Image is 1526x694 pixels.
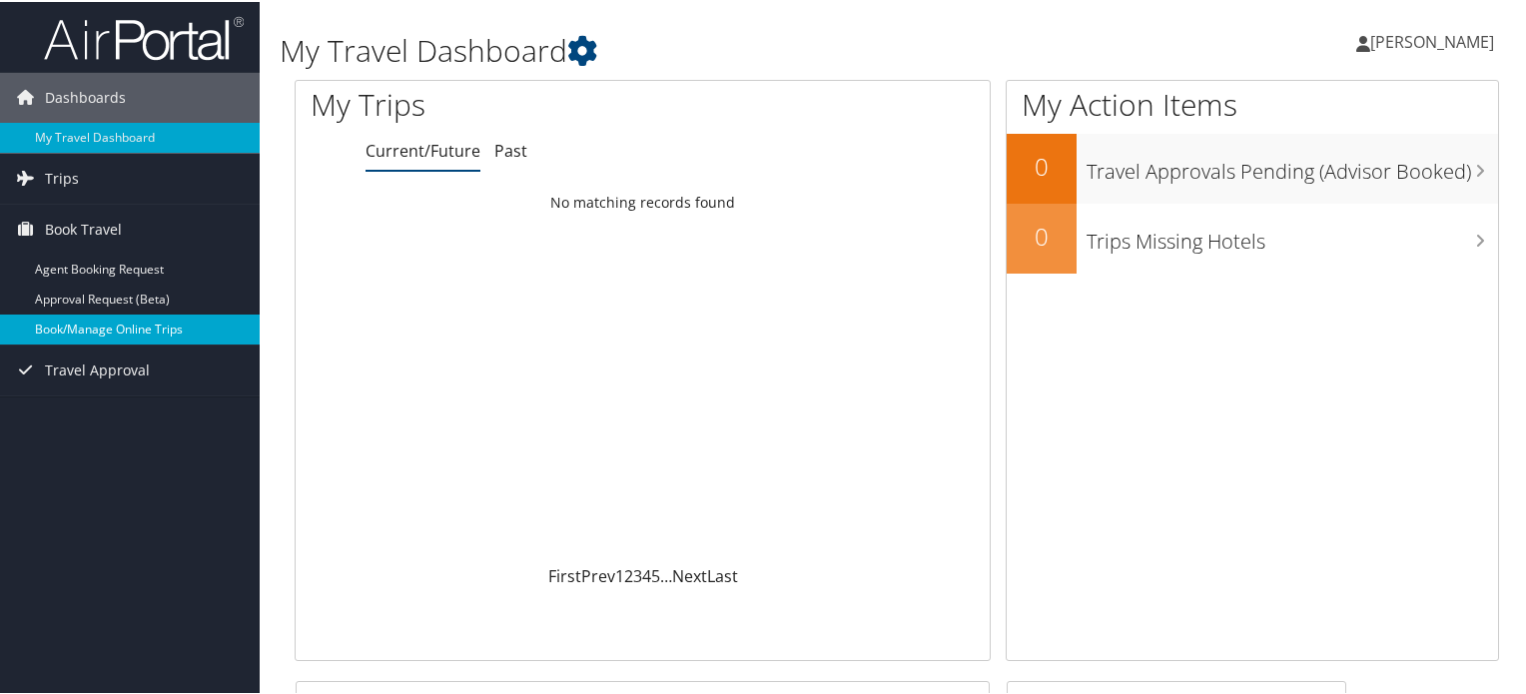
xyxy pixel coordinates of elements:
[280,28,1103,70] h1: My Travel Dashboard
[45,152,79,202] span: Trips
[1007,148,1077,182] h2: 0
[651,563,660,585] a: 5
[581,563,615,585] a: Prev
[1007,82,1498,124] h1: My Action Items
[615,563,624,585] a: 1
[1087,216,1498,254] h3: Trips Missing Hotels
[633,563,642,585] a: 3
[45,344,150,393] span: Travel Approval
[1087,146,1498,184] h3: Travel Approvals Pending (Advisor Booked)
[548,563,581,585] a: First
[1007,202,1498,272] a: 0Trips Missing Hotels
[1370,29,1494,51] span: [PERSON_NAME]
[1007,218,1077,252] h2: 0
[296,183,990,219] td: No matching records found
[494,138,527,160] a: Past
[366,138,480,160] a: Current/Future
[624,563,633,585] a: 2
[45,203,122,253] span: Book Travel
[45,71,126,121] span: Dashboards
[1356,10,1514,70] a: [PERSON_NAME]
[642,563,651,585] a: 4
[660,563,672,585] span: …
[311,82,686,124] h1: My Trips
[672,563,707,585] a: Next
[44,13,244,60] img: airportal-logo.png
[707,563,738,585] a: Last
[1007,132,1498,202] a: 0Travel Approvals Pending (Advisor Booked)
